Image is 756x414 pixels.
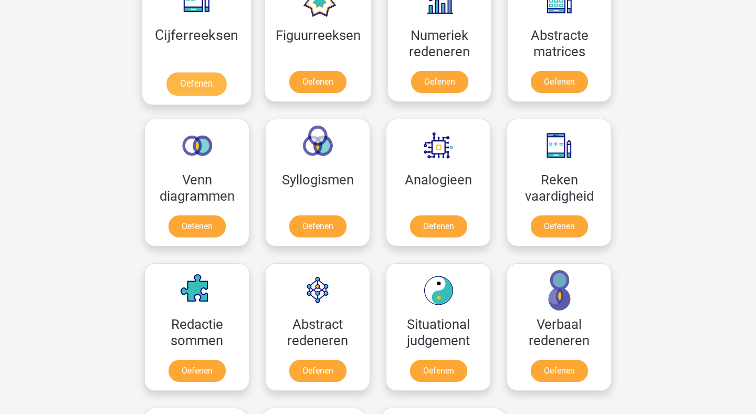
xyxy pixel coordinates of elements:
a: Oefenen [410,360,467,382]
a: Oefenen [289,71,346,93]
a: Oefenen [531,71,588,93]
a: Oefenen [166,73,226,96]
a: Oefenen [289,215,346,237]
a: Oefenen [169,215,226,237]
a: Oefenen [289,360,346,382]
a: Oefenen [531,215,588,237]
a: Oefenen [169,360,226,382]
a: Oefenen [411,71,468,93]
a: Oefenen [410,215,467,237]
a: Oefenen [531,360,588,382]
